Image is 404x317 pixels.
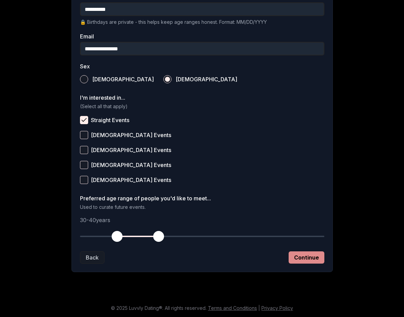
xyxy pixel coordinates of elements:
[80,34,324,39] label: Email
[208,305,257,311] a: Terms and Conditions
[92,77,154,82] span: [DEMOGRAPHIC_DATA]
[91,162,171,168] span: [DEMOGRAPHIC_DATA] Events
[80,64,324,69] label: Sex
[80,95,324,100] label: I'm interested in...
[80,75,88,83] button: [DEMOGRAPHIC_DATA]
[80,146,88,154] button: [DEMOGRAPHIC_DATA] Events
[91,132,171,138] span: [DEMOGRAPHIC_DATA] Events
[80,216,324,224] p: 30 - 40 years
[91,147,171,153] span: [DEMOGRAPHIC_DATA] Events
[80,176,88,184] button: [DEMOGRAPHIC_DATA] Events
[80,196,324,201] label: Preferred age range of people you'd like to meet...
[80,116,88,124] button: Straight Events
[80,103,324,110] p: (Select all that apply)
[80,251,104,264] button: Back
[80,161,88,169] button: [DEMOGRAPHIC_DATA] Events
[80,131,88,139] button: [DEMOGRAPHIC_DATA] Events
[258,305,260,311] span: |
[289,251,324,264] button: Continue
[261,305,293,311] a: Privacy Policy
[91,117,129,123] span: Straight Events
[91,177,171,183] span: [DEMOGRAPHIC_DATA] Events
[80,19,324,26] p: 🔒 Birthdays are private - this helps keep age ranges honest. Format: MM/DD/YYYY
[163,75,172,83] button: [DEMOGRAPHIC_DATA]
[80,204,324,211] p: Used to curate future events.
[176,77,237,82] span: [DEMOGRAPHIC_DATA]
